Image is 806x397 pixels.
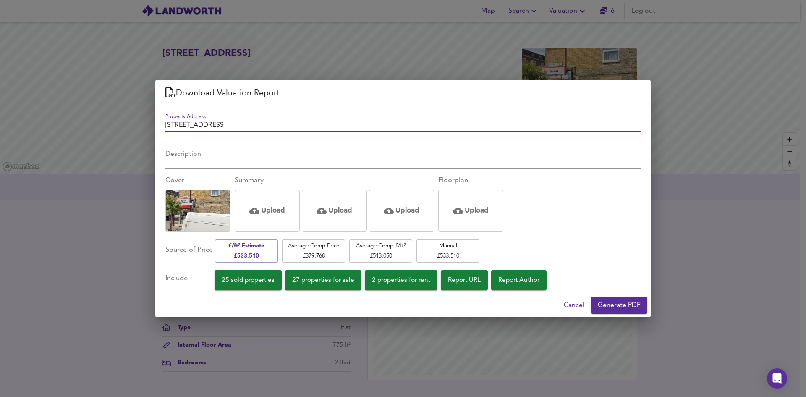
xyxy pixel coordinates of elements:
[591,297,647,314] button: Generate PDF
[222,275,275,286] span: 25 sold properties
[261,206,285,216] h5: Upload
[560,297,588,314] button: Cancel
[165,190,230,232] div: Click to replace this image
[421,241,475,261] span: Manual £ 533,510
[219,241,274,261] span: £/ft² Estimate £ 533,510
[372,275,430,286] span: 2 properties for rent
[286,241,341,261] span: Average Comp Price £ 379,768
[165,270,215,290] div: Include
[564,300,584,311] span: Cancel
[165,239,213,263] div: Source of Price
[438,190,503,232] div: Click or drag and drop an image
[349,239,412,263] button: Average Comp £/ft²£513,050
[282,239,345,263] button: Average Comp Price£379,768
[441,270,488,290] button: Report URL
[285,270,361,290] button: 27 properties for sale
[328,206,352,216] h5: Upload
[353,241,408,261] span: Average Comp £/ft² £ 513,050
[165,176,230,186] div: Cover
[448,275,481,286] span: Report URL
[395,206,419,216] h5: Upload
[235,176,434,186] div: Summary
[598,300,641,311] span: Generate PDF
[165,87,641,100] h2: Download Valuation Report
[498,275,539,286] span: Report Author
[369,190,434,232] div: Click or drag and drop an image
[465,206,489,216] h5: Upload
[165,114,206,119] label: Property Address
[767,368,787,389] div: Open Intercom Messenger
[166,188,230,234] img: Uploaded
[235,190,300,232] div: Click or drag and drop an image
[491,270,547,290] button: Report Author
[302,190,367,232] div: Click or drag and drop an image
[365,270,437,290] button: 2 properties for rent
[215,239,278,263] button: £/ft² Estimate£533,510
[416,239,479,263] button: Manual£533,510
[215,270,282,290] button: 25 sold properties
[292,275,354,286] span: 27 properties for sale
[438,176,503,186] div: Floorplan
